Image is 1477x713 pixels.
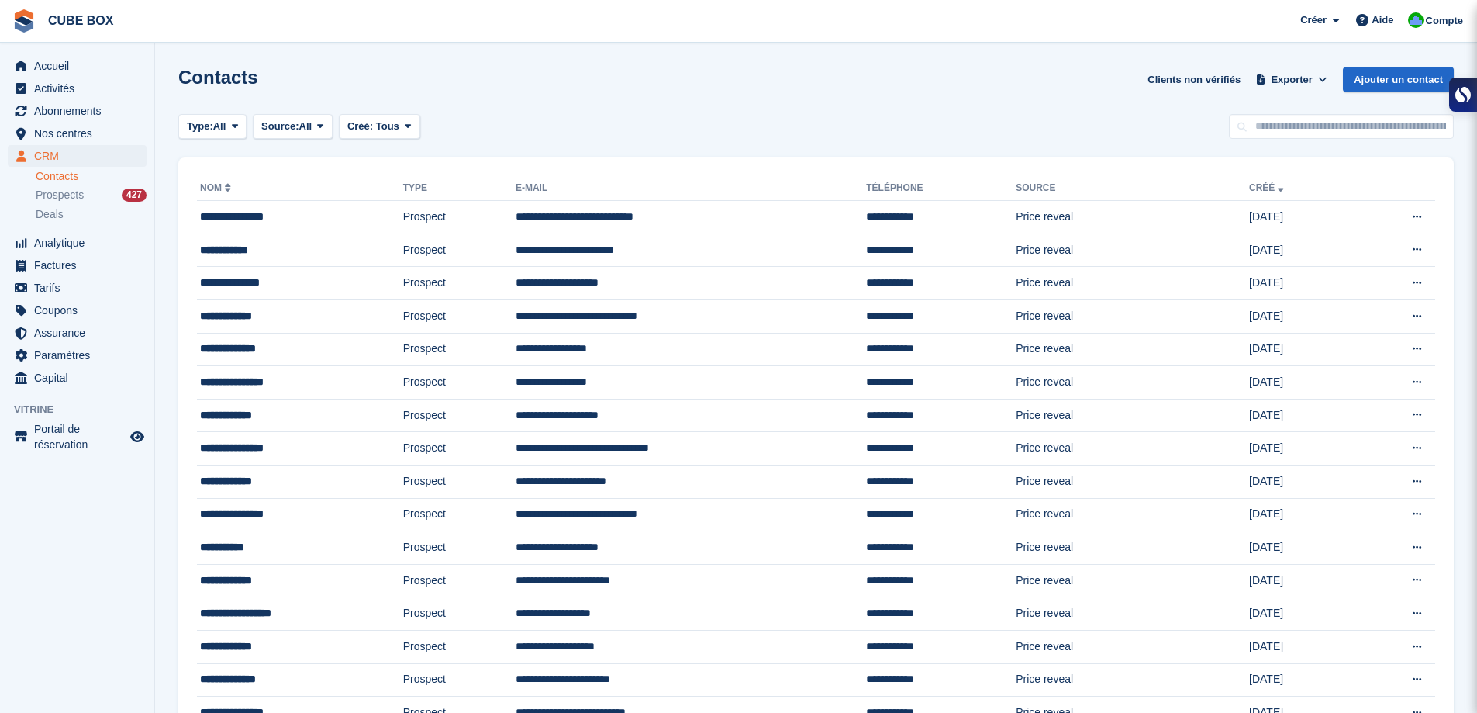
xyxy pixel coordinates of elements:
a: menu [8,344,147,366]
td: Price reveal [1016,597,1249,631]
td: Prospect [403,267,516,300]
span: Prospects [36,188,84,202]
span: Accueil [34,55,127,77]
span: Aide [1372,12,1393,28]
td: Prospect [403,663,516,697]
div: 427 [122,189,147,202]
a: menu [8,145,147,167]
th: Téléphone [866,176,1016,201]
td: Prospect [403,432,516,466]
td: Prospect [403,597,516,631]
a: menu [8,299,147,321]
td: Prospect [403,299,516,333]
td: [DATE] [1249,597,1350,631]
h1: Contacts [178,67,258,88]
td: Price reveal [1016,564,1249,597]
td: [DATE] [1249,465,1350,498]
td: [DATE] [1249,333,1350,366]
button: Exporter [1253,67,1330,92]
td: [DATE] [1249,432,1350,466]
a: menu [8,232,147,254]
td: Price reveal [1016,234,1249,267]
td: Price reveal [1016,498,1249,531]
span: Capital [34,367,127,389]
td: [DATE] [1249,531,1350,565]
td: Prospect [403,333,516,366]
img: stora-icon-8386f47178a22dfd0bd8f6a31ec36ba5ce8667c1dd55bd0f319d3a0aa187defe.svg [12,9,36,33]
span: Analytique [34,232,127,254]
td: Prospect [403,564,516,597]
span: Tous [376,120,399,132]
span: Créé: [347,120,373,132]
td: Price reveal [1016,299,1249,333]
a: CUBE BOX [42,8,119,33]
td: Price reveal [1016,333,1249,366]
span: CRM [34,145,127,167]
td: [DATE] [1249,663,1350,697]
a: menu [8,254,147,276]
td: Prospect [403,630,516,663]
td: Price reveal [1016,366,1249,400]
a: menu [8,55,147,77]
td: Prospect [403,399,516,432]
td: Prospect [403,531,516,565]
td: Prospect [403,366,516,400]
td: Price reveal [1016,663,1249,697]
td: [DATE] [1249,201,1350,234]
th: Type [403,176,516,201]
span: Nos centres [34,123,127,144]
button: Créé: Tous [339,114,420,140]
td: [DATE] [1249,267,1350,300]
span: Source: [261,119,299,134]
span: All [213,119,226,134]
a: Nom [200,182,234,193]
a: menu [8,277,147,299]
span: All [299,119,312,134]
span: Portail de réservation [34,421,127,452]
td: [DATE] [1249,498,1350,531]
td: Price reveal [1016,465,1249,498]
span: Abonnements [34,100,127,122]
a: Ajouter un contact [1343,67,1454,92]
a: menu [8,421,147,452]
span: Exporter [1271,72,1312,88]
span: Type: [187,119,213,134]
td: Prospect [403,498,516,531]
span: Tarifs [34,277,127,299]
span: Coupons [34,299,127,321]
span: Assurance [34,322,127,344]
td: [DATE] [1249,399,1350,432]
a: Deals [36,206,147,223]
td: [DATE] [1249,234,1350,267]
td: [DATE] [1249,630,1350,663]
td: Price reveal [1016,267,1249,300]
td: Price reveal [1016,432,1249,466]
a: Boutique d'aperçu [128,427,147,446]
span: Paramètres [34,344,127,366]
a: Créé [1249,182,1287,193]
a: menu [8,78,147,99]
a: menu [8,100,147,122]
button: Type: All [178,114,247,140]
td: Price reveal [1016,399,1249,432]
td: Prospect [403,465,516,498]
span: Activités [34,78,127,99]
td: Price reveal [1016,201,1249,234]
span: Compte [1426,13,1463,29]
button: Source: All [253,114,333,140]
span: Créer [1300,12,1327,28]
td: [DATE] [1249,564,1350,597]
span: Factures [34,254,127,276]
img: Cube Box [1408,12,1424,28]
td: Price reveal [1016,630,1249,663]
td: Price reveal [1016,531,1249,565]
a: Clients non vérifiés [1141,67,1247,92]
a: Prospects 427 [36,187,147,203]
a: menu [8,123,147,144]
td: [DATE] [1249,299,1350,333]
td: [DATE] [1249,366,1350,400]
td: Prospect [403,201,516,234]
span: Deals [36,207,64,222]
a: menu [8,322,147,344]
td: Prospect [403,234,516,267]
